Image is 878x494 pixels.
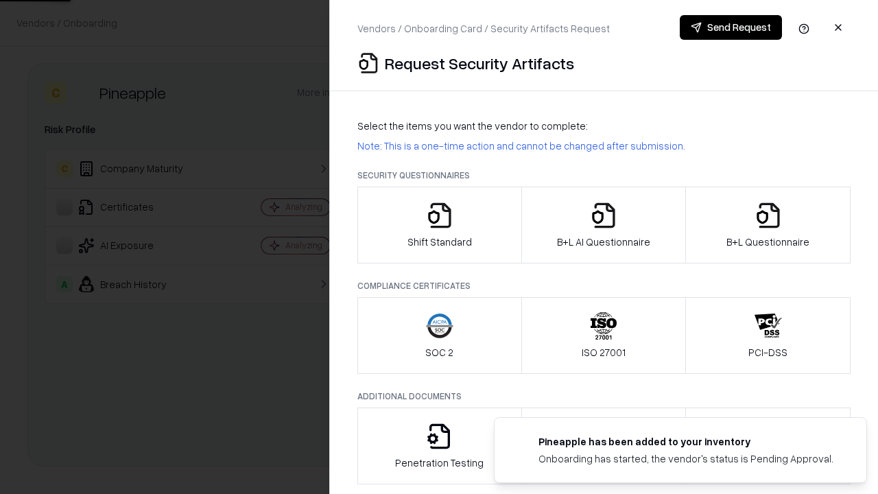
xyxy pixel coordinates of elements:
button: Data Processing Agreement [685,408,851,484]
button: PCI-DSS [685,297,851,374]
button: ISO 27001 [521,297,687,374]
p: Select the items you want the vendor to complete: [357,119,851,133]
p: SOC 2 [425,345,453,360]
button: SOC 2 [357,297,522,374]
img: pineappleenergy.com [511,434,527,451]
p: Shift Standard [407,235,472,249]
div: Pineapple has been added to your inventory [538,434,833,449]
p: Security Questionnaires [357,169,851,181]
button: Privacy Policy [521,408,687,484]
p: Compliance Certificates [357,280,851,292]
p: Request Security Artifacts [385,52,574,74]
p: B+L AI Questionnaire [557,235,650,249]
p: PCI-DSS [748,345,787,360]
p: Penetration Testing [395,456,484,470]
p: B+L Questionnaire [726,235,809,249]
button: B+L AI Questionnaire [521,187,687,263]
button: B+L Questionnaire [685,187,851,263]
div: Onboarding has started, the vendor's status is Pending Approval. [538,451,833,466]
button: Shift Standard [357,187,522,263]
button: Penetration Testing [357,408,522,484]
button: Send Request [680,15,782,40]
p: Vendors / Onboarding Card / Security Artifacts Request [357,21,610,36]
p: Additional Documents [357,390,851,402]
p: ISO 27001 [582,345,626,360]
p: Note: This is a one-time action and cannot be changed after submission. [357,139,851,153]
